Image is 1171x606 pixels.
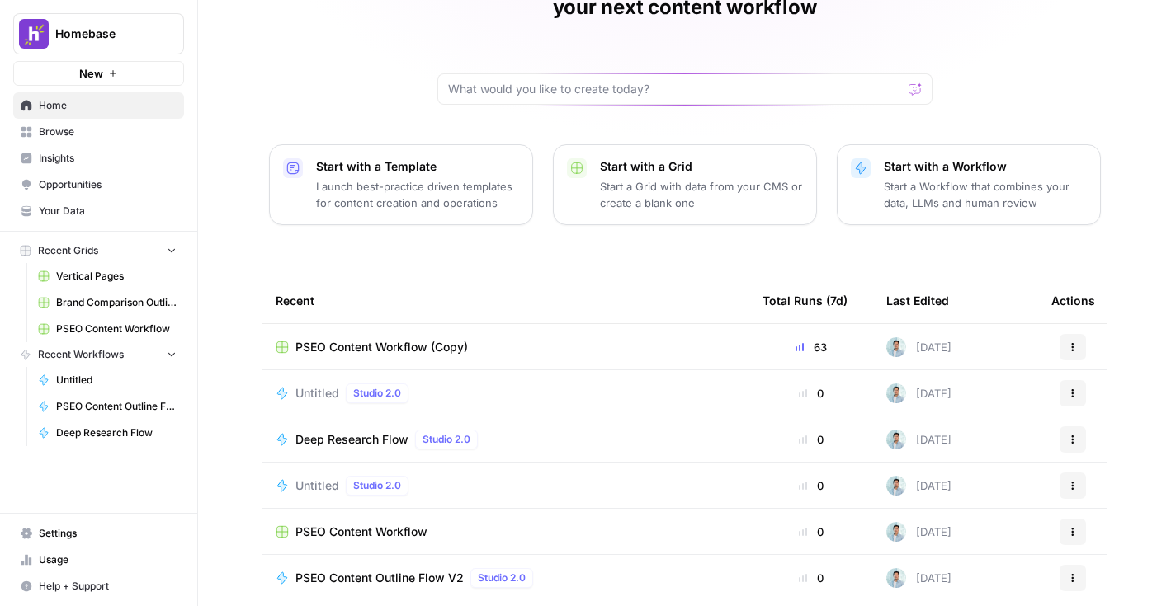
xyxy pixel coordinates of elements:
a: Insights [13,145,184,171]
div: 0 [763,477,860,494]
span: Untitled [295,477,339,494]
span: Homebase [55,26,155,42]
div: 0 [763,385,860,402]
span: PSEO Content Outline Flow V2 [295,570,464,586]
div: [DATE] [886,383,951,403]
p: Start with a Grid [600,158,803,175]
a: Settings [13,520,184,547]
span: Your Data [39,204,177,218]
a: PSEO Content Workflow [276,524,736,540]
span: Usage [39,552,177,567]
div: Total Runs (7d) [763,278,848,323]
span: Untitled [56,373,177,388]
span: Studio 2.0 [423,432,470,447]
img: xjyi7gh9lz0icmjo8v3lxainuvr4 [886,568,906,588]
a: Vertical Pages [31,263,184,289]
a: PSEO Content Workflow (Copy) [276,339,736,355]
div: Last Edited [886,278,949,323]
button: New [13,61,184,86]
a: Home [13,92,184,119]
img: xjyi7gh9lz0icmjo8v3lxainuvr4 [886,430,906,449]
img: xjyi7gh9lz0icmjo8v3lxainuvr4 [886,476,906,496]
span: Brand Comparison Outline Generator [56,295,177,310]
span: Insights [39,151,177,166]
div: [DATE] [886,476,951,496]
button: Help + Support [13,573,184,599]
img: xjyi7gh9lz0icmjo8v3lxainuvr4 [886,522,906,542]
span: Recent Workflows [38,347,124,362]
div: Recent [276,278,736,323]
a: Deep Research FlowStudio 2.0 [276,430,736,449]
button: Start with a TemplateLaunch best-practice driven templates for content creation and operations [269,144,533,225]
p: Launch best-practice driven templates for content creation and operations [316,178,519,211]
div: 0 [763,570,860,586]
img: xjyi7gh9lz0icmjo8v3lxainuvr4 [886,337,906,357]
input: What would you like to create today? [448,81,902,97]
span: New [79,65,103,82]
button: Recent Workflows [13,342,184,367]
a: Browse [13,119,184,145]
p: Start with a Workflow [884,158,1087,175]
span: Vertical Pages [56,269,177,284]
span: Help + Support [39,579,177,594]
div: 0 [763,431,860,448]
span: Settings [39,526,177,541]
a: Deep Research Flow [31,420,184,446]
button: Workspace: Homebase [13,13,184,54]
span: PSEO Content Workflow (Copy) [295,339,468,355]
div: [DATE] [886,522,951,542]
a: PSEO Content Outline Flow V2Studio 2.0 [276,568,736,588]
p: Start a Grid with data from your CMS or create a blank one [600,178,803,211]
div: [DATE] [886,568,951,588]
span: Recent Grids [38,243,98,258]
span: Studio 2.0 [478,571,526,585]
a: UntitledStudio 2.0 [276,383,736,403]
div: Actions [1051,278,1095,323]
span: Deep Research Flow [295,431,408,448]
span: Untitled [295,385,339,402]
a: Opportunities [13,171,184,198]
span: PSEO Content Outline Flow V2 [56,399,177,414]
a: Brand Comparison Outline Generator [31,289,184,316]
a: UntitledStudio 2.0 [276,476,736,496]
div: 63 [763,339,860,355]
div: 0 [763,524,860,540]
a: Untitled [31,367,184,393]
p: Start a Workflow that combines your data, LLMs and human review [884,178,1087,211]
span: Opportunities [39,177,177,192]
span: Studio 2.0 [353,386,401,401]
div: [DATE] [886,430,951,449]
span: Studio 2.0 [353,478,401,493]
span: Deep Research Flow [56,425,177,440]
span: Home [39,98,177,113]
button: Recent Grids [13,238,184,263]
a: Your Data [13,198,184,224]
span: PSEO Content Workflow [295,524,427,540]
a: PSEO Content Outline Flow V2 [31,393,184,420]
div: [DATE] [886,337,951,357]
span: Browse [39,124,177,139]
p: Start with a Template [316,158,519,175]
img: Homebase Logo [19,19,49,49]
button: Start with a WorkflowStart a Workflow that combines your data, LLMs and human review [837,144,1101,225]
a: PSEO Content Workflow [31,316,184,342]
img: xjyi7gh9lz0icmjo8v3lxainuvr4 [886,383,906,403]
a: Usage [13,547,184,573]
span: PSEO Content Workflow [56,322,177,336]
button: Start with a GridStart a Grid with data from your CMS or create a blank one [553,144,817,225]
